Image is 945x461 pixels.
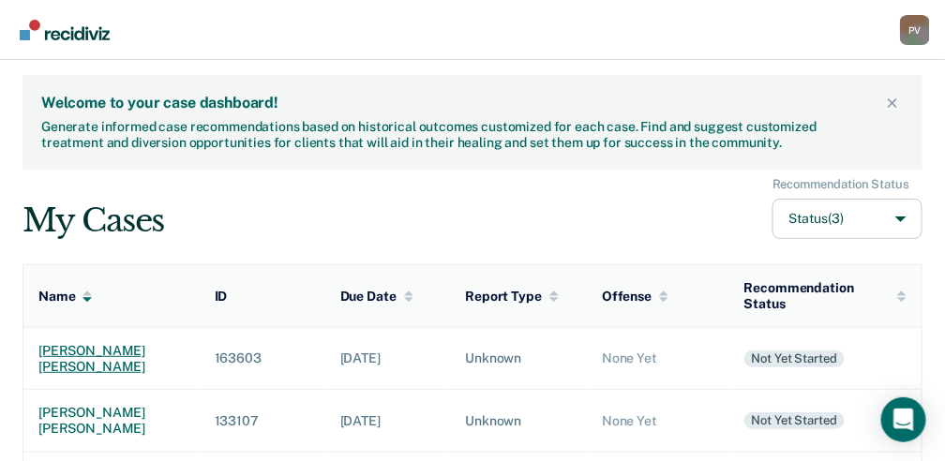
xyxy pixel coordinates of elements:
div: Not yet started [744,412,845,429]
div: P V [900,15,930,45]
div: Welcome to your case dashboard! [41,94,881,112]
td: [DATE] [325,390,451,453]
div: None Yet [602,350,714,366]
button: Status(3) [772,199,922,239]
div: Recommendation Status [744,280,907,312]
div: My Cases [22,201,164,240]
div: Not yet started [744,350,845,367]
div: [PERSON_NAME] [PERSON_NAME] [38,343,185,375]
td: Unknown [450,390,587,453]
div: Due Date [340,289,413,305]
img: Recidiviz [20,20,110,40]
td: Unknown [450,327,587,390]
div: [PERSON_NAME] [PERSON_NAME] [38,405,185,437]
div: Open Intercom Messenger [881,397,926,442]
td: 133107 [200,390,325,453]
div: None Yet [602,413,714,429]
td: [DATE] [325,327,451,390]
div: Generate informed case recommendations based on historical outcomes customized for each case. Fin... [41,119,881,151]
div: ID [215,289,228,305]
div: Report Type [465,289,558,305]
div: Offense [602,289,668,305]
td: 163603 [200,327,325,390]
div: Name [38,289,92,305]
button: Profile dropdown button [900,15,930,45]
div: Recommendation Status [772,177,909,192]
